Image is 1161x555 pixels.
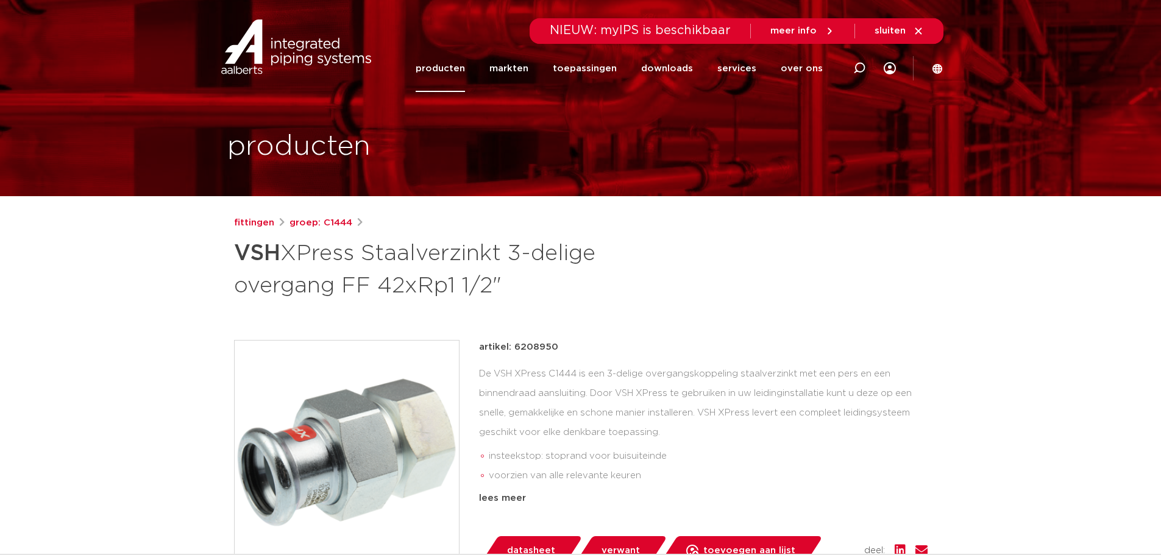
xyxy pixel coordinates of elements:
nav: Menu [416,45,823,92]
li: voorzien van alle relevante keuren [489,466,928,486]
strong: VSH [234,242,280,264]
div: my IPS [884,55,896,82]
a: markten [489,45,528,92]
span: NIEUW: myIPS is beschikbaar [550,24,731,37]
a: groep: C1444 [289,216,352,230]
span: sluiten [875,26,906,35]
div: lees meer [479,491,928,506]
a: meer info [770,26,835,37]
p: artikel: 6208950 [479,340,558,355]
h1: producten [227,127,371,166]
a: downloads [641,45,693,92]
h1: XPress Staalverzinkt 3-delige overgang FF 42xRp1 1/2" [234,235,692,301]
div: De VSH XPress C1444 is een 3-delige overgangskoppeling staalverzinkt met een pers en een binnendr... [479,364,928,486]
a: producten [416,45,465,92]
a: over ons [781,45,823,92]
a: services [717,45,756,92]
a: fittingen [234,216,274,230]
span: meer info [770,26,817,35]
li: Leak Before Pressed-functie [489,486,928,505]
a: toepassingen [553,45,617,92]
li: insteekstop: stoprand voor buisuiteinde [489,447,928,466]
a: sluiten [875,26,924,37]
